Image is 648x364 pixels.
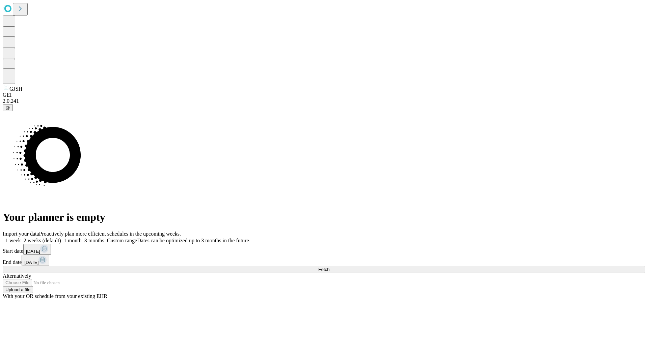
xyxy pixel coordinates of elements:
h1: Your planner is empty [3,211,645,223]
span: [DATE] [24,260,38,265]
span: @ [5,105,10,110]
span: Proactively plan more efficient schedules in the upcoming weeks. [39,231,181,237]
span: 3 months [84,238,104,243]
span: With your OR schedule from your existing EHR [3,293,107,299]
div: End date [3,255,645,266]
div: GEI [3,92,645,98]
span: Fetch [318,267,329,272]
button: Fetch [3,266,645,273]
span: Alternatively [3,273,31,279]
span: [DATE] [26,249,40,254]
span: GJSH [9,86,22,92]
span: 2 weeks (default) [24,238,61,243]
span: 1 week [5,238,21,243]
span: Custom range [107,238,137,243]
button: [DATE] [23,244,51,255]
div: Start date [3,244,645,255]
button: Upload a file [3,286,33,293]
span: 1 month [64,238,82,243]
button: [DATE] [22,255,49,266]
div: 2.0.241 [3,98,645,104]
button: @ [3,104,13,111]
span: Dates can be optimized up to 3 months in the future. [137,238,250,243]
span: Import your data [3,231,39,237]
